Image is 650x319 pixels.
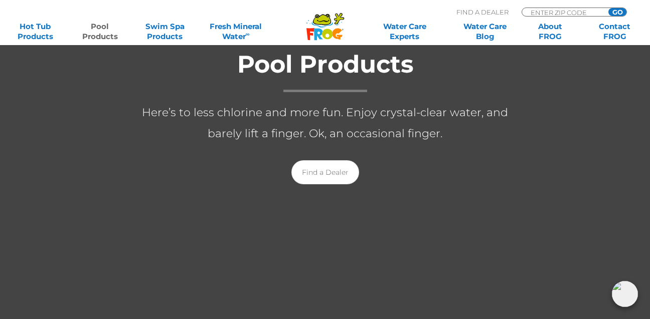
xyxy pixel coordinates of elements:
a: Water CareExperts [364,22,445,42]
a: ContactFROG [590,22,640,42]
h1: Pool Products [124,51,526,92]
a: Find a Dealer [291,160,359,184]
input: GO [608,8,626,16]
a: Fresh MineralWater∞ [205,22,268,42]
sup: ∞ [246,31,250,38]
p: Here’s to less chlorine and more fun. Enjoy crystal-clear water, and barely lift a finger. Ok, an... [124,102,526,144]
a: AboutFROG [525,22,575,42]
a: Hot TubProducts [10,22,60,42]
a: Water CareBlog [460,22,510,42]
p: Find A Dealer [456,8,509,17]
input: Zip Code Form [530,8,597,17]
a: PoolProducts [75,22,125,42]
img: openIcon [612,281,638,307]
a: Swim SpaProducts [139,22,190,42]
